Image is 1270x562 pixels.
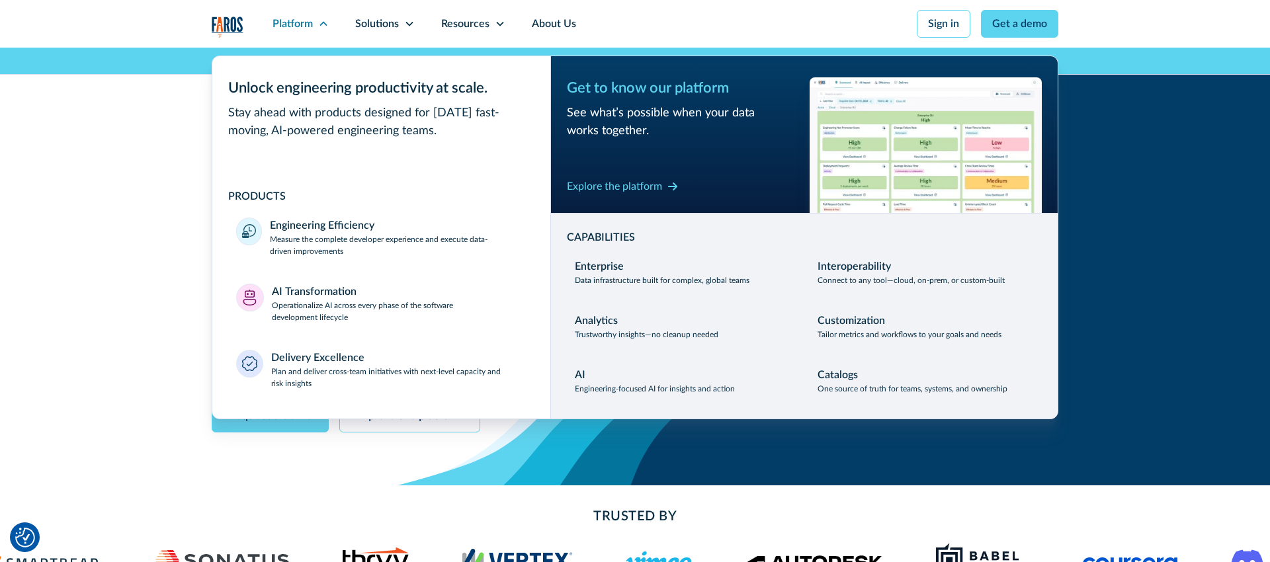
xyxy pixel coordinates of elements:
div: PRODUCTS [228,188,534,204]
a: CatalogsOne source of truth for teams, systems, and ownership [810,359,1042,403]
p: Trustworthy insights—no cleanup needed [575,329,718,341]
a: AnalyticsTrustworthy insights—no cleanup needed [567,305,799,348]
div: Customization [818,313,885,329]
div: AI [575,367,585,383]
div: See what’s possible when your data works together. [567,104,799,140]
a: CustomizationTailor metrics and workflows to your goals and needs [810,305,1042,348]
div: CAPABILITIES [567,229,1042,245]
a: EnterpriseData infrastructure built for complex, global teams [567,251,799,294]
div: Interoperability [818,259,891,274]
div: Platform [273,16,313,32]
div: Resources [441,16,489,32]
nav: Platform [212,48,1058,419]
img: Logo of the analytics and reporting company Faros. [212,17,243,37]
button: Cookie Settings [15,528,35,547]
a: Sign in [917,10,970,38]
div: Explore the platform [567,179,662,194]
a: Explore the platform [567,176,678,197]
div: Solutions [355,16,399,32]
p: Operationalize AI across every phase of the software development lifecycle [272,300,527,323]
div: Analytics [575,313,618,329]
a: Delivery ExcellencePlan and deliver cross-team initiatives with next-level capacity and risk insi... [228,342,534,397]
h2: Trusted By [317,506,952,526]
p: Measure the complete developer experience and execute data-driven improvements [270,233,527,257]
a: home [212,17,243,37]
div: Get to know our platform [567,77,799,99]
a: Get a demo [981,10,1058,38]
p: Connect to any tool—cloud, on-prem, or custom-built [818,274,1005,286]
div: AI Transformation [272,284,357,300]
p: Tailor metrics and workflows to your goals and needs [818,329,1001,341]
p: One source of truth for teams, systems, and ownership [818,383,1007,395]
p: Engineering-focused AI for insights and action [575,383,735,395]
a: AIEngineering-focused AI for insights and action [567,359,799,403]
p: Data infrastructure built for complex, global teams [575,274,749,286]
p: Plan and deliver cross-team initiatives with next-level capacity and risk insights [271,366,527,389]
div: Delivery Excellence [271,350,364,366]
div: Enterprise [575,259,624,274]
div: Catalogs [818,367,858,383]
div: Unlock engineering productivity at scale. [228,77,534,99]
div: Engineering Efficiency [270,218,374,233]
a: InteroperabilityConnect to any tool—cloud, on-prem, or custom-built [810,251,1042,294]
a: Engineering EfficiencyMeasure the complete developer experience and execute data-driven improvements [228,210,534,265]
div: Stay ahead with products designed for [DATE] fast-moving, AI-powered engineering teams. [228,104,534,140]
a: AI TransformationOperationalize AI across every phase of the software development lifecycle [228,276,534,331]
img: Workflow productivity trends heatmap chart [810,77,1042,213]
img: Revisit consent button [15,528,35,547]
